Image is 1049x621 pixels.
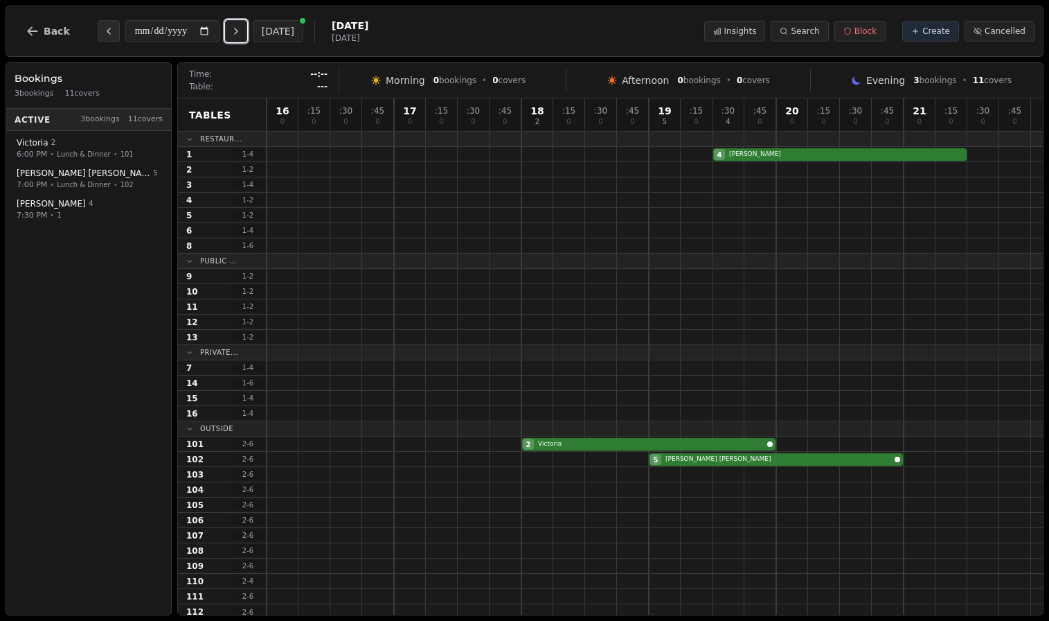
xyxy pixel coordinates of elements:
[433,76,439,85] span: 0
[57,180,110,190] span: Lunch & Dinner
[726,75,731,86] span: •
[737,75,770,86] span: covers
[186,301,198,313] span: 11
[231,393,265,403] span: 1 - 4
[114,149,118,159] span: •
[594,107,607,115] span: : 30
[231,408,265,419] span: 1 - 4
[231,545,265,556] span: 2 - 6
[186,240,192,252] span: 8
[690,107,703,115] span: : 15
[408,119,412,125] span: 0
[9,132,168,165] button: Victoria 26:00 PM•Lunch & Dinner•101
[186,408,198,419] span: 16
[332,19,368,33] span: [DATE]
[881,107,894,115] span: : 45
[492,75,526,86] span: covers
[694,119,698,125] span: 0
[654,455,658,465] span: 5
[721,107,735,115] span: : 30
[114,180,118,190] span: •
[566,119,571,125] span: 0
[231,210,265,220] span: 1 - 2
[530,106,544,116] span: 18
[526,439,531,450] span: 2
[153,168,158,180] span: 5
[186,195,192,206] span: 4
[200,134,242,144] span: Restaur...
[439,119,443,125] span: 0
[186,454,204,465] span: 102
[186,378,198,389] span: 14
[189,69,212,80] span: Time:
[913,106,926,116] span: 21
[17,168,150,179] span: [PERSON_NAME] [PERSON_NAME]
[849,107,862,115] span: : 30
[944,107,958,115] span: : 15
[817,107,830,115] span: : 15
[231,515,265,525] span: 2 - 6
[535,119,539,125] span: 2
[57,210,61,220] span: 1
[50,180,54,190] span: •
[663,119,667,125] span: 5
[791,26,819,37] span: Search
[186,606,204,618] span: 112
[186,210,192,221] span: 5
[386,73,425,87] span: Morning
[790,119,794,125] span: 0
[186,393,198,404] span: 15
[186,271,192,282] span: 9
[332,33,368,44] span: [DATE]
[724,26,757,37] span: Insights
[231,149,265,159] span: 1 - 4
[276,106,289,116] span: 16
[307,107,321,115] span: : 15
[225,20,247,42] button: Next day
[231,439,265,449] span: 2 - 6
[44,26,70,36] span: Back
[186,362,192,374] span: 7
[231,317,265,327] span: 1 - 2
[973,76,985,85] span: 11
[492,76,498,85] span: 0
[189,81,213,92] span: Table:
[913,76,919,85] span: 3
[976,107,989,115] span: : 30
[704,21,766,42] button: Insights
[15,88,54,100] span: 3 bookings
[562,107,575,115] span: : 15
[737,76,742,85] span: 0
[186,469,204,480] span: 103
[499,107,512,115] span: : 45
[231,530,265,541] span: 2 - 6
[200,347,238,358] span: Private...
[231,378,265,388] span: 1 - 6
[626,107,639,115] span: : 45
[753,107,766,115] span: : 45
[677,75,720,86] span: bookings
[658,106,671,116] span: 19
[785,106,798,116] span: 20
[186,530,204,541] span: 107
[231,332,265,342] span: 1 - 2
[467,107,480,115] span: : 30
[231,469,265,480] span: 2 - 6
[973,75,1012,86] span: covers
[913,75,956,86] span: bookings
[200,256,237,266] span: Public ...
[435,107,448,115] span: : 15
[1008,107,1021,115] span: : 45
[433,75,476,86] span: bookings
[471,119,475,125] span: 0
[231,286,265,297] span: 1 - 2
[949,119,953,125] span: 0
[902,21,959,42] button: Create
[854,26,877,37] span: Block
[962,75,967,86] span: •
[186,286,198,297] span: 10
[186,439,204,450] span: 101
[80,114,120,125] span: 3 bookings
[9,163,168,195] button: [PERSON_NAME] [PERSON_NAME]57:00 PM•Lunch & Dinner•102
[17,198,86,209] span: [PERSON_NAME]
